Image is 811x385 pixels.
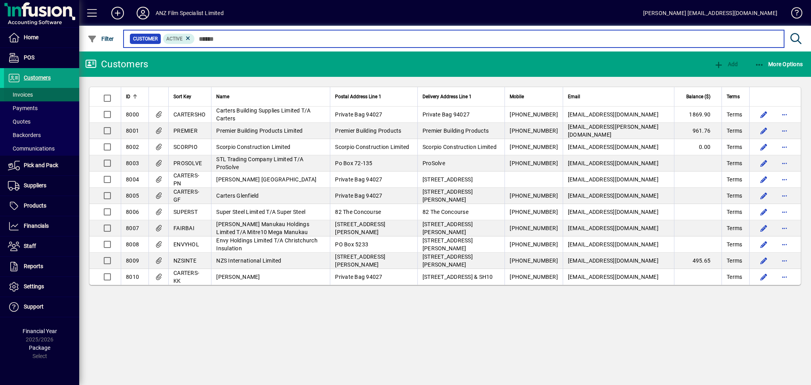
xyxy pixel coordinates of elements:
[568,225,659,231] span: [EMAIL_ADDRESS][DOMAIN_NAME]
[568,209,659,215] span: [EMAIL_ADDRESS][DOMAIN_NAME]
[758,124,770,137] button: Edit
[126,225,139,231] span: 8007
[4,48,79,68] a: POS
[568,92,669,101] div: Email
[173,111,206,118] span: CARTERSHO
[423,221,473,235] span: [STREET_ADDRESS][PERSON_NAME]
[510,274,558,280] span: [PHONE_NUMBER]
[23,328,57,334] span: Financial Year
[126,209,139,215] span: 8006
[173,128,198,134] span: PREMIER
[335,221,385,235] span: [STREET_ADDRESS][PERSON_NAME]
[24,243,36,249] span: Staff
[568,176,659,183] span: [EMAIL_ADDRESS][DOMAIN_NAME]
[24,283,44,290] span: Settings
[674,139,722,155] td: 0.00
[568,160,659,166] span: [EMAIL_ADDRESS][DOMAIN_NAME]
[4,236,79,256] a: Staff
[727,143,742,151] span: Terms
[173,270,199,284] span: CARTERS-KK
[510,111,558,118] span: [PHONE_NUMBER]
[778,222,791,234] button: More options
[510,144,558,150] span: [PHONE_NUMBER]
[216,107,310,122] span: Carters Building Supplies Limited T/A Carters
[727,240,742,248] span: Terms
[335,192,382,199] span: Private Bag 94027
[105,6,130,20] button: Add
[423,253,473,268] span: [STREET_ADDRESS][PERSON_NAME]
[86,32,116,46] button: Filter
[714,61,738,67] span: Add
[727,175,742,183] span: Terms
[335,92,381,101] span: Postal Address Line 1
[423,209,468,215] span: 82 The Concourse
[88,36,114,42] span: Filter
[24,263,43,269] span: Reports
[510,128,558,134] span: [PHONE_NUMBER]
[24,34,38,40] span: Home
[778,271,791,283] button: More options
[24,54,34,61] span: POS
[423,189,473,203] span: [STREET_ADDRESS][PERSON_NAME]
[423,92,472,101] span: Delivery Address Line 1
[335,209,381,215] span: 82 The Concourse
[4,156,79,175] a: Pick and Pack
[173,172,199,187] span: CARTERS-PN
[423,160,445,166] span: ProSolve
[85,58,148,71] div: Customers
[755,61,803,67] span: More Options
[510,257,558,264] span: [PHONE_NUMBER]
[778,206,791,218] button: More options
[173,160,202,166] span: PROSOLVE
[568,257,659,264] span: [EMAIL_ADDRESS][DOMAIN_NAME]
[24,202,46,209] span: Products
[727,273,742,281] span: Terms
[173,257,196,264] span: NZSINTE
[126,257,139,264] span: 8009
[335,274,382,280] span: Private Bag 94027
[778,173,791,186] button: More options
[423,128,489,134] span: Premier Building Products
[568,144,659,150] span: [EMAIL_ADDRESS][DOMAIN_NAME]
[758,254,770,267] button: Edit
[423,111,470,118] span: Private Bag 94027
[643,7,777,19] div: [PERSON_NAME] [EMAIL_ADDRESS][DOMAIN_NAME]
[686,92,710,101] span: Balance ($)
[126,92,144,101] div: ID
[4,115,79,128] a: Quotes
[173,241,199,248] span: ENVYHOL
[758,173,770,186] button: Edit
[216,92,325,101] div: Name
[156,7,224,19] div: ANZ Film Specialist Limited
[24,182,46,189] span: Suppliers
[758,189,770,202] button: Edit
[778,141,791,153] button: More options
[423,176,473,183] span: [STREET_ADDRESS]
[24,162,58,168] span: Pick and Pack
[510,209,558,215] span: [PHONE_NUMBER]
[4,277,79,297] a: Settings
[8,145,55,152] span: Communications
[758,238,770,251] button: Edit
[758,157,770,170] button: Edit
[4,128,79,142] a: Backorders
[568,192,659,199] span: [EMAIL_ADDRESS][DOMAIN_NAME]
[4,28,79,48] a: Home
[335,144,409,150] span: Scorpio Construction Limited
[778,254,791,267] button: More options
[510,92,558,101] div: Mobile
[4,176,79,196] a: Suppliers
[778,189,791,202] button: More options
[130,6,156,20] button: Profile
[126,128,139,134] span: 8001
[4,101,79,115] a: Payments
[423,237,473,252] span: [STREET_ADDRESS][PERSON_NAME]
[335,160,372,166] span: Po Box 72-135
[568,274,659,280] span: [EMAIL_ADDRESS][DOMAIN_NAME]
[173,225,194,231] span: FAIRBAI
[216,257,281,264] span: NZS International Limited
[8,132,41,138] span: Backorders
[4,196,79,216] a: Products
[712,57,740,71] button: Add
[758,141,770,153] button: Edit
